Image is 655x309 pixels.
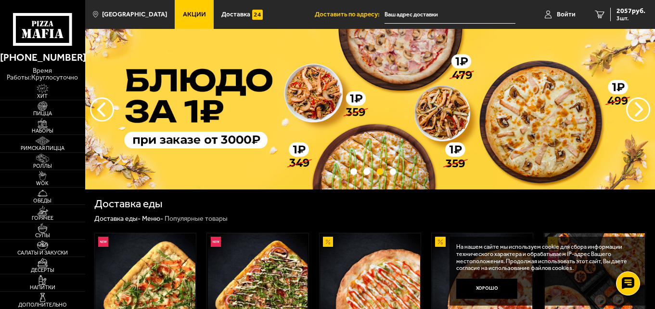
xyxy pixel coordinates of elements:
[350,168,357,175] button: точки переключения
[90,97,114,121] button: следующий
[616,8,645,14] span: 2057 руб.
[626,97,650,121] button: предыдущий
[377,168,384,175] button: точки переключения
[315,11,385,18] span: Доставить по адресу:
[390,168,397,175] button: точки переключения
[94,199,163,210] h1: Доставка еды
[456,243,633,272] p: На нашем сайте мы используем cookie для сбора информации технического характера и обрабатываем IP...
[252,10,262,20] img: 15daf4d41897b9f0e9f617042186c801.svg
[323,237,333,247] img: Акционный
[211,237,221,247] img: Новинка
[142,215,163,223] a: Меню-
[435,237,445,247] img: Акционный
[165,215,228,223] div: Популярные товары
[363,168,370,175] button: точки переключения
[557,11,576,18] span: Войти
[456,279,518,299] button: Хорошо
[183,11,206,18] span: Акции
[221,11,250,18] span: Доставка
[102,11,167,18] span: [GEOGRAPHIC_DATA]
[616,15,645,21] span: 3 шт.
[385,6,515,24] input: Ваш адрес доставки
[94,215,141,223] a: Доставка еды-
[98,237,108,247] img: Новинка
